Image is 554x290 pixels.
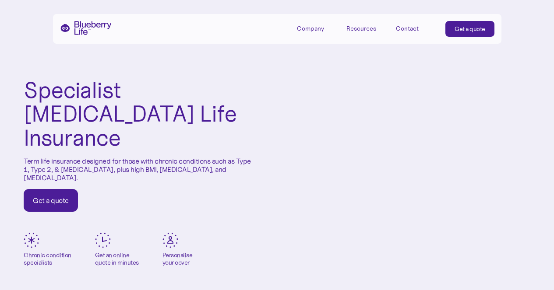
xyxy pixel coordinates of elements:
[60,21,112,35] a: home
[346,21,386,35] div: Resources
[297,21,336,35] div: Company
[33,196,69,205] div: Get a quote
[24,78,254,150] h1: Specialist [MEDICAL_DATA] Life Insurance
[396,21,435,35] a: Contact
[396,25,419,32] div: Contact
[24,189,78,212] a: Get a quote
[24,252,71,266] div: Chronic condition specialists
[455,24,485,33] div: Get a quote
[162,252,193,266] div: Personalise your cover
[445,21,494,37] a: Get a quote
[297,25,324,32] div: Company
[346,25,376,32] div: Resources
[95,252,139,266] div: Get an online quote in minutes
[24,157,254,182] p: Term life insurance designed for those with chronic conditions such as Type 1, Type 2, & [MEDICAL...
